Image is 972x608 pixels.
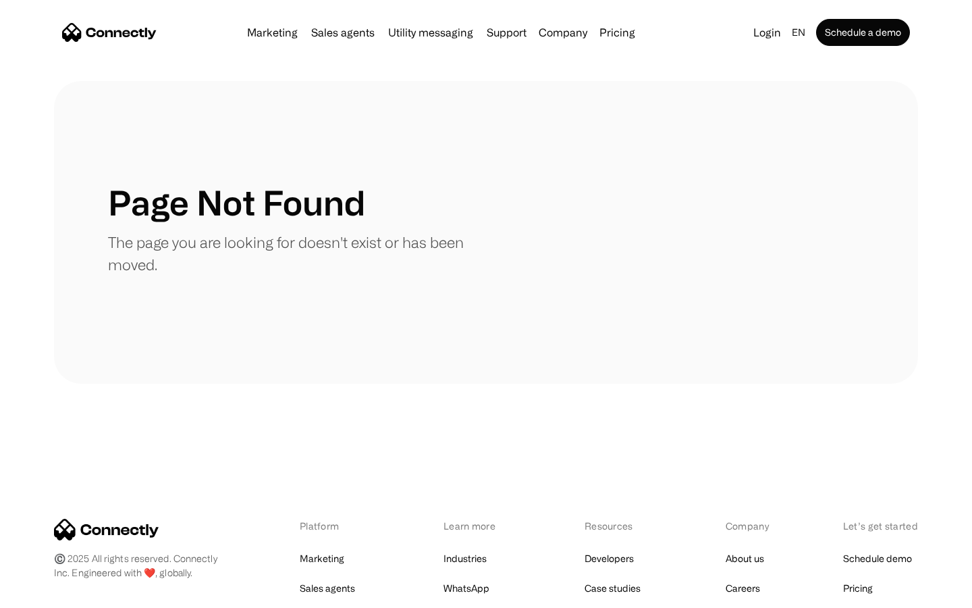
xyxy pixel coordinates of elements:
[585,549,634,568] a: Developers
[383,27,479,38] a: Utility messaging
[300,519,373,533] div: Platform
[443,519,514,533] div: Learn more
[443,579,489,598] a: WhatsApp
[585,519,655,533] div: Resources
[535,23,591,42] div: Company
[792,23,805,42] div: en
[786,23,813,42] div: en
[481,27,532,38] a: Support
[748,23,786,42] a: Login
[539,23,587,42] div: Company
[726,579,760,598] a: Careers
[843,519,918,533] div: Let’s get started
[108,231,486,276] p: The page you are looking for doesn't exist or has been moved.
[816,19,910,46] a: Schedule a demo
[242,27,303,38] a: Marketing
[843,579,873,598] a: Pricing
[726,549,764,568] a: About us
[62,22,157,43] a: home
[585,579,641,598] a: Case studies
[300,579,355,598] a: Sales agents
[306,27,380,38] a: Sales agents
[300,549,344,568] a: Marketing
[843,549,912,568] a: Schedule demo
[726,519,773,533] div: Company
[443,549,487,568] a: Industries
[108,182,365,223] h1: Page Not Found
[594,27,641,38] a: Pricing
[27,584,81,603] ul: Language list
[13,583,81,603] aside: Language selected: English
